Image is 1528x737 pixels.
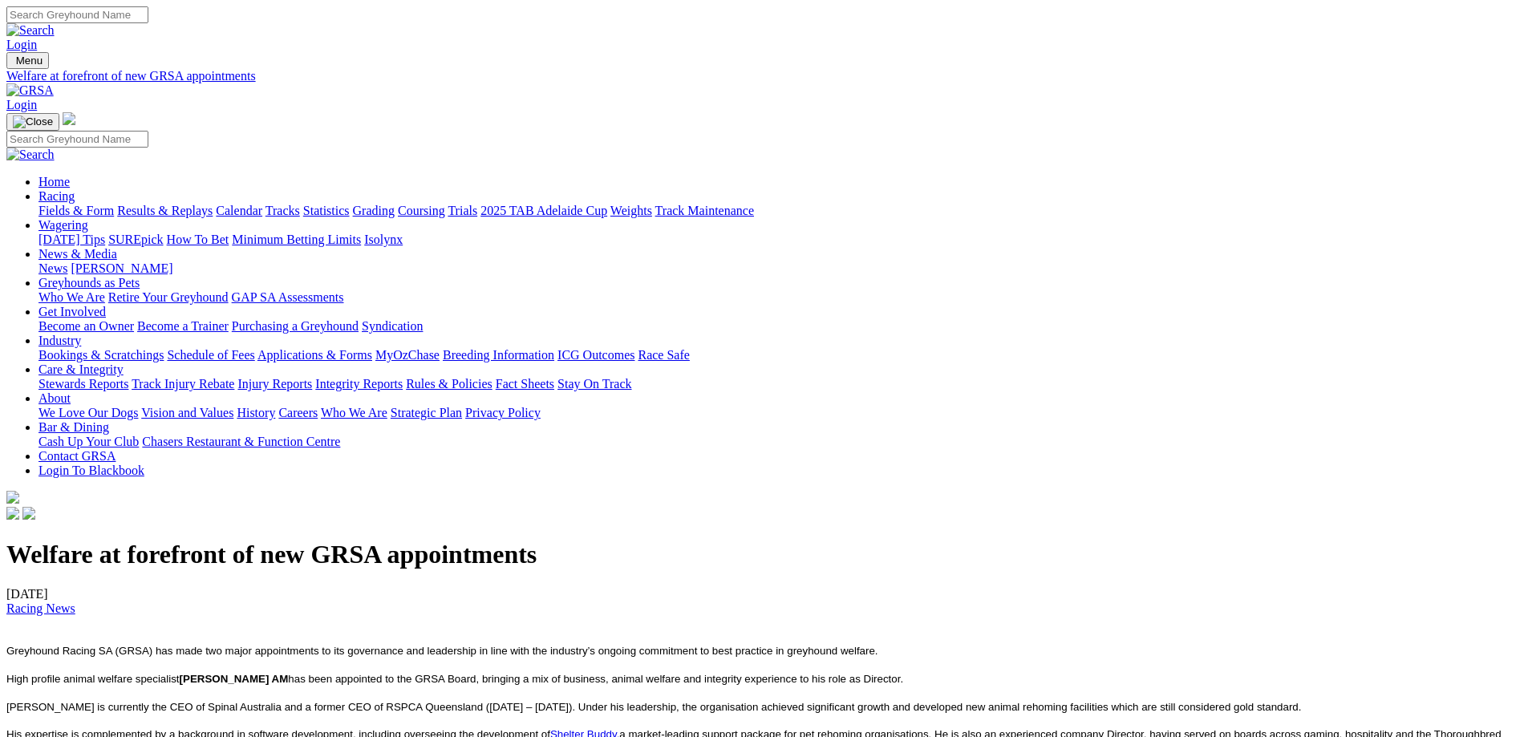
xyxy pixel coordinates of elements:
[16,55,43,67] span: Menu
[39,233,1522,247] div: Wagering
[406,377,492,391] a: Rules & Policies
[6,131,148,148] input: Search
[39,406,138,419] a: We Love Our Dogs
[638,348,689,362] a: Race Safe
[39,261,1522,276] div: News & Media
[137,319,229,333] a: Become a Trainer
[108,233,163,246] a: SUREpick
[6,540,1522,569] h1: Welfare at forefront of new GRSA appointments
[6,507,19,520] img: facebook.svg
[39,449,116,463] a: Contact GRSA
[232,233,361,246] a: Minimum Betting Limits
[39,290,1522,305] div: Greyhounds as Pets
[108,290,229,304] a: Retire Your Greyhound
[39,420,109,434] a: Bar & Dining
[315,377,403,391] a: Integrity Reports
[265,204,300,217] a: Tracks
[13,115,53,128] img: Close
[557,348,634,362] a: ICG Outcomes
[39,204,1522,218] div: Racing
[278,406,318,419] a: Careers
[362,319,423,333] a: Syndication
[71,261,172,275] a: [PERSON_NAME]
[39,348,1522,362] div: Industry
[39,464,144,477] a: Login To Blackbook
[465,406,541,419] a: Privacy Policy
[39,391,71,405] a: About
[22,507,35,520] img: twitter.svg
[39,334,81,347] a: Industry
[39,377,1522,391] div: Care & Integrity
[6,69,1522,83] a: Welfare at forefront of new GRSA appointments
[237,377,312,391] a: Injury Reports
[39,406,1522,420] div: About
[39,348,164,362] a: Bookings & Scratchings
[6,38,37,51] a: Login
[232,290,344,304] a: GAP SA Assessments
[141,406,233,419] a: Vision and Values
[39,377,128,391] a: Stewards Reports
[6,673,903,685] span: High profile animal welfare specialist has been appointed to the GRSA Board, bringing a mix of bu...
[39,435,1522,449] div: Bar & Dining
[375,348,440,362] a: MyOzChase
[321,406,387,419] a: Who We Are
[39,362,124,376] a: Care & Integrity
[216,204,262,217] a: Calendar
[232,319,359,333] a: Purchasing a Greyhound
[6,23,55,38] img: Search
[39,290,105,304] a: Who We Are
[39,218,88,232] a: Wagering
[39,189,75,203] a: Racing
[391,406,462,419] a: Strategic Plan
[6,587,75,615] span: [DATE]
[6,6,148,23] input: Search
[557,377,631,391] a: Stay On Track
[237,406,275,419] a: History
[610,204,652,217] a: Weights
[6,601,75,615] a: Racing News
[180,673,289,685] b: [PERSON_NAME] AM
[39,175,70,188] a: Home
[6,701,1301,713] span: [PERSON_NAME] is currently the CEO of Spinal Australia and a former CEO of RSPCA Queensland ([DAT...
[6,52,49,69] button: Toggle navigation
[496,377,554,391] a: Fact Sheets
[117,204,213,217] a: Results & Replays
[303,204,350,217] a: Statistics
[448,204,477,217] a: Trials
[39,319,134,333] a: Become an Owner
[6,98,37,111] a: Login
[39,276,140,290] a: Greyhounds as Pets
[39,204,114,217] a: Fields & Form
[6,148,55,162] img: Search
[364,233,403,246] a: Isolynx
[443,348,554,362] a: Breeding Information
[480,204,607,217] a: 2025 TAB Adelaide Cup
[353,204,395,217] a: Grading
[39,305,106,318] a: Get Involved
[6,645,878,657] span: Greyhound Racing SA (GRSA) has made two major appointments to its governance and leadership in li...
[63,112,75,125] img: logo-grsa-white.png
[39,247,117,261] a: News & Media
[39,233,105,246] a: [DATE] Tips
[132,377,234,391] a: Track Injury Rebate
[167,233,229,246] a: How To Bet
[142,435,340,448] a: Chasers Restaurant & Function Centre
[6,83,54,98] img: GRSA
[39,435,139,448] a: Cash Up Your Club
[398,204,445,217] a: Coursing
[655,204,754,217] a: Track Maintenance
[257,348,372,362] a: Applications & Forms
[6,491,19,504] img: logo-grsa-white.png
[6,113,59,131] button: Toggle navigation
[39,261,67,275] a: News
[167,348,254,362] a: Schedule of Fees
[39,319,1522,334] div: Get Involved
